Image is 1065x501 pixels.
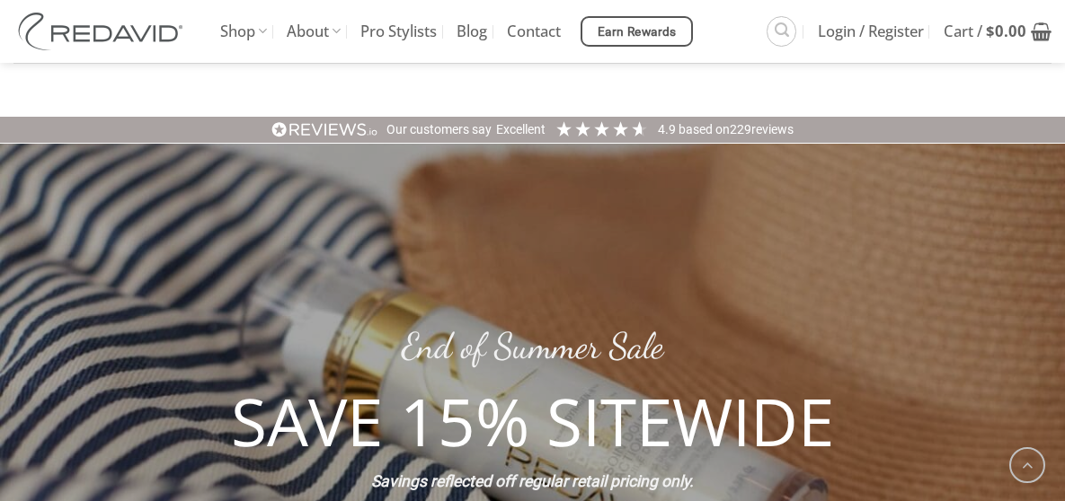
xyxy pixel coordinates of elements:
[598,22,677,42] span: Earn Rewards
[679,122,730,136] span: Based on
[730,122,751,136] span: 229
[555,119,649,138] div: 4.91 Stars
[13,13,193,50] img: REDAVID Salon Products | United States
[986,21,995,41] span: $
[231,376,834,465] strong: SAVE 15% SITEWIDE
[371,472,694,490] strong: Savings reflected off regular retail pricing only.
[986,21,1026,41] bdi: 0.00
[944,9,1026,54] span: Cart /
[386,121,492,139] div: Our customers say
[271,121,377,138] img: REVIEWS.io
[1009,447,1045,483] button: Go to top
[767,16,796,46] a: Search
[402,324,663,367] span: End of Summer Sale
[581,16,693,47] a: Earn Rewards
[658,122,679,136] span: 4.9
[496,121,546,139] div: Excellent
[751,122,794,136] span: reviews
[818,9,924,54] span: Login / Register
